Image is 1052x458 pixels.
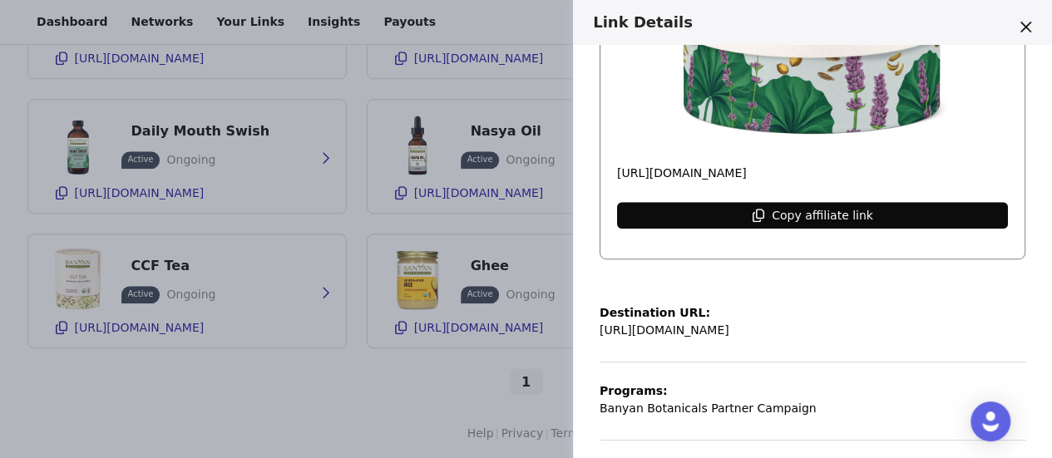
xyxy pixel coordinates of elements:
[600,400,817,417] p: Banyan Botanicals Partner Campaign
[600,304,729,322] p: Destination URL:
[593,13,1010,32] h3: Link Details
[772,209,873,222] p: Copy affiliate link
[1012,13,1039,40] button: Close
[971,401,1010,441] div: Open Intercom Messenger
[600,382,817,400] p: Programs:
[600,322,729,339] p: [URL][DOMAIN_NAME]
[617,202,1008,229] button: Copy affiliate link
[617,165,1008,182] p: [URL][DOMAIN_NAME]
